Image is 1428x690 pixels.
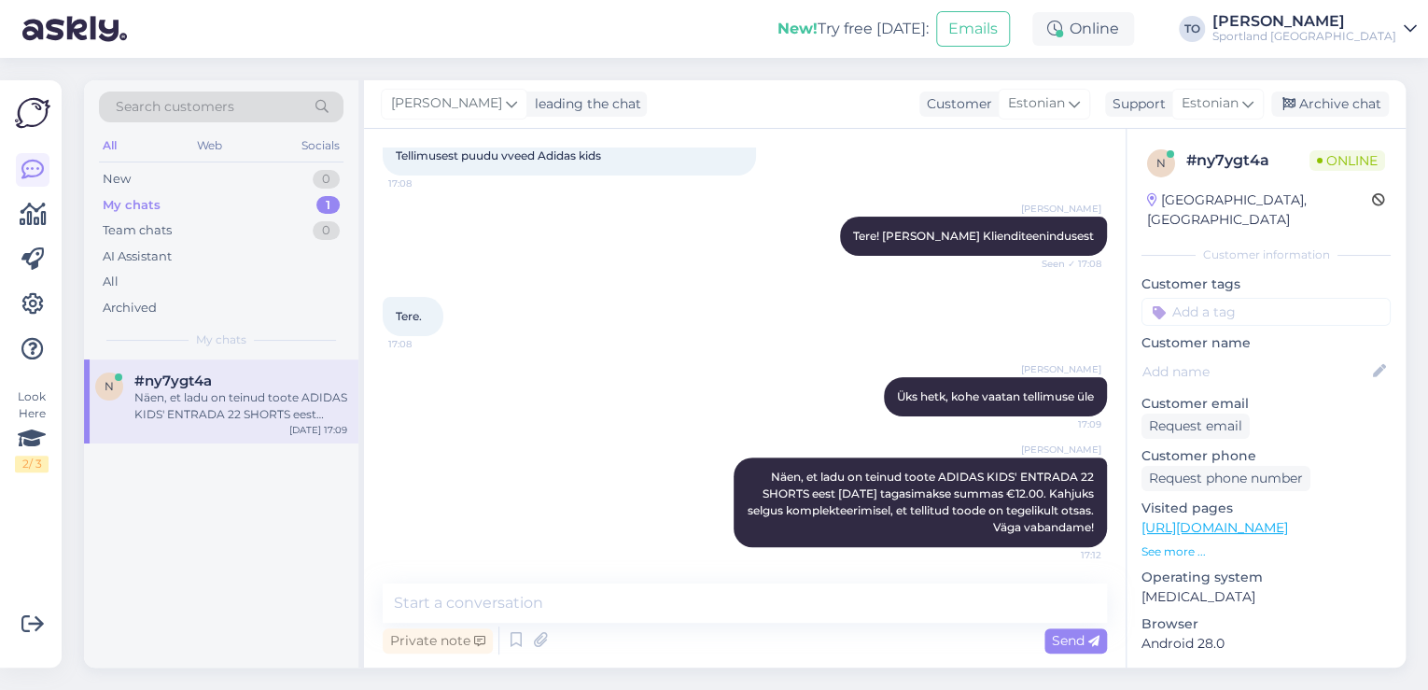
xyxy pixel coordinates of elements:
div: 0 [313,170,340,189]
div: Private note [383,628,493,654]
div: leading the chat [527,94,641,114]
div: Archive chat [1271,92,1389,117]
div: Archived [103,299,157,317]
div: Request phone number [1141,466,1310,491]
div: [PERSON_NAME] [1212,14,1396,29]
span: Seen ✓ 17:08 [1031,257,1101,271]
div: Look Here [15,388,49,472]
b: New! [777,20,818,37]
p: Visited pages [1141,499,1391,518]
div: Support [1105,94,1166,114]
p: Android 28.0 [1141,634,1391,654]
div: Sportland [GEOGRAPHIC_DATA] [1212,29,1396,44]
p: [MEDICAL_DATA] [1141,587,1391,607]
span: [PERSON_NAME] [1021,202,1101,216]
input: Add a tag [1141,298,1391,326]
div: 2 / 3 [15,456,49,472]
p: Customer name [1141,333,1391,353]
span: Online [1309,150,1385,171]
div: # ny7ygt4a [1186,149,1309,172]
div: All [103,273,119,291]
p: Customer email [1141,394,1391,414]
div: Näen, et ladu on teinud toote ADIDAS KIDS' ENTRADA 22 SHORTS eest [DATE] tagasimakse summas €12.0... [134,389,347,423]
div: My chats [103,196,161,215]
span: n [105,379,114,393]
div: Socials [298,134,343,158]
button: Emails [936,11,1010,47]
span: Tere! [PERSON_NAME] Klienditeenindusest [853,229,1094,243]
a: [PERSON_NAME]Sportland [GEOGRAPHIC_DATA] [1212,14,1417,44]
span: 17:12 [1031,548,1101,562]
span: #ny7ygt4a [134,373,212,389]
span: [PERSON_NAME] [1021,443,1101,457]
p: See more ... [1141,543,1391,560]
div: [DATE] 17:09 [289,423,347,437]
div: Team chats [103,221,172,240]
div: [GEOGRAPHIC_DATA], [GEOGRAPHIC_DATA] [1147,190,1372,230]
p: Operating system [1141,568,1391,587]
span: Näen, et ladu on teinud toote ADIDAS KIDS' ENTRADA 22 SHORTS eest [DATE] tagasimakse summas €12.0... [748,470,1097,534]
span: Send [1052,632,1099,649]
span: Estonian [1008,93,1065,114]
div: Try free [DATE]: [777,18,929,40]
p: Customer tags [1141,275,1391,294]
span: n [1156,156,1166,170]
span: [PERSON_NAME] [391,93,502,114]
div: AI Assistant [103,247,172,266]
span: [PERSON_NAME] [1021,362,1101,376]
span: My chats [196,331,246,348]
p: Browser [1141,614,1391,634]
a: [URL][DOMAIN_NAME] [1141,519,1288,536]
div: Customer information [1141,246,1391,263]
span: Estonian [1182,93,1239,114]
div: 1 [316,196,340,215]
div: Request email [1141,414,1250,439]
span: Search customers [116,97,234,117]
div: 0 [313,221,340,240]
div: Customer [919,94,992,114]
input: Add name [1142,361,1369,382]
span: 17:08 [388,176,458,190]
div: All [99,134,120,158]
span: 17:09 [1031,417,1101,431]
div: Online [1032,12,1134,46]
img: Askly Logo [15,95,50,131]
p: Customer phone [1141,446,1391,466]
span: Üks hetk, kohe vaatan tellimuse üle [897,389,1094,403]
div: New [103,170,131,189]
span: Tere. [396,309,422,323]
div: Web [193,134,226,158]
span: 17:08 [388,337,458,351]
div: TO [1179,16,1205,42]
